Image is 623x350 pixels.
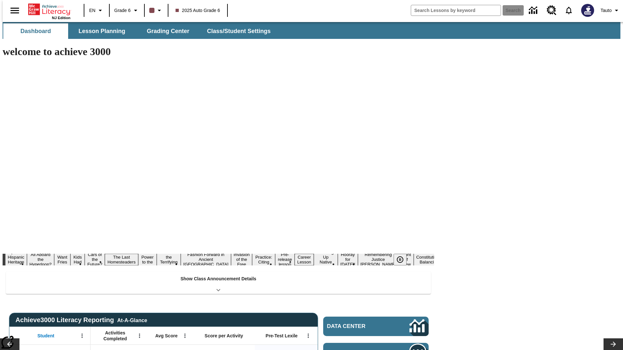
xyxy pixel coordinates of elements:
button: Slide 5 Cars of the Future? [85,251,105,268]
p: Show Class Announcement Details [180,275,256,282]
a: Data Center [323,317,429,336]
button: Class color is dark brown. Change class color [147,5,166,16]
button: Slide 6 The Last Homesteaders [105,254,138,265]
div: SubNavbar [3,22,620,39]
button: Slide 12 Pre-release lesson [275,251,295,268]
button: Slide 10 The Invasion of the Free CD [231,246,252,273]
button: Slide 11 Mixed Practice: Citing Evidence [252,249,275,270]
span: Activities Completed [94,330,137,342]
button: Open side menu [5,1,24,20]
span: Pre-Test Lexile [266,333,298,339]
a: Home [28,3,70,16]
span: Achieve3000 Literacy Reporting [16,316,147,324]
span: EN [89,7,95,14]
button: Slide 9 Fashion Forward in Ancient Rome [181,251,231,268]
button: Slide 15 Hooray for Constitution Day! [338,251,358,268]
span: Avg Score [155,333,177,339]
button: Open Menu [303,331,313,341]
div: At-A-Glance [117,316,147,323]
button: Open Menu [180,331,190,341]
span: Student [37,333,54,339]
button: Pause [394,254,407,265]
button: Slide 14 Cooking Up Native Traditions [314,249,338,270]
button: Slide 16 Remembering Justice O'Connor [358,251,399,268]
button: Lesson carousel, Next [604,338,623,350]
div: Show Class Announcement Details [6,272,431,294]
button: Open Menu [135,331,144,341]
button: Slide 7 Solar Power to the People [138,249,157,270]
span: Data Center [327,323,388,330]
a: Resource Center, Will open in new tab [543,2,560,19]
div: Home [28,2,70,20]
button: Grade: Grade 6, Select a grade [112,5,142,16]
button: Lesson Planning [69,23,134,39]
button: Slide 18 The Constitution's Balancing Act [414,249,445,270]
span: 2025 Auto Grade 6 [176,7,220,14]
img: Avatar [581,4,594,17]
button: Slide 2 All Aboard the Hyperloop? [27,251,54,268]
button: Dashboard [3,23,68,39]
span: Tauto [601,7,612,14]
button: Slide 1 ¡Viva Hispanic Heritage Month! [5,249,27,270]
a: Data Center [525,2,543,19]
button: Open Menu [77,331,87,341]
span: NJ Edition [52,16,70,20]
h1: welcome to achieve 3000 [3,46,434,58]
button: Slide 4 Dirty Jobs Kids Had To Do [70,244,85,275]
button: Grading Center [136,23,201,39]
div: Pause [394,254,413,265]
button: Select a new avatar [577,2,598,19]
button: Language: EN, Select a language [86,5,107,16]
button: Profile/Settings [598,5,623,16]
a: Notifications [560,2,577,19]
button: Slide 8 Attack of the Terrifying Tomatoes [157,249,181,270]
input: search field [411,5,501,16]
button: Class/Student Settings [202,23,276,39]
button: Slide 3 Do You Want Fries With That? [54,244,70,275]
span: Grade 6 [114,7,131,14]
div: SubNavbar [3,23,276,39]
button: Slide 13 Career Lesson [295,254,314,265]
span: Score per Activity [205,333,243,339]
